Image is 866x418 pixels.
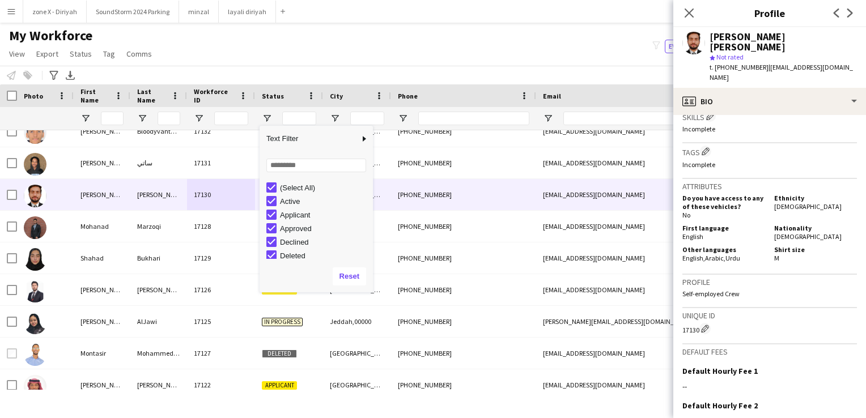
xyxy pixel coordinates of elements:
[24,248,46,271] img: Shahad Bukhari
[280,197,370,206] div: Active
[536,369,763,400] div: [EMAIL_ADDRESS][DOMAIN_NAME]
[774,232,842,241] span: [DEMOGRAPHIC_DATA]
[280,251,370,260] div: Deleted
[87,1,179,23] button: SoundStorm 2024 Parking
[682,381,857,391] div: --
[391,179,536,210] div: [PHONE_NUMBER]
[262,318,303,326] span: In progress
[23,1,87,23] button: zone X - Diriyah
[682,400,758,411] h3: Default Hourly Fee 2
[673,6,866,20] h3: Profile
[323,338,391,369] div: [GEOGRAPHIC_DATA]
[536,147,763,178] div: [EMAIL_ADDRESS][DOMAIN_NAME]
[716,53,744,61] span: Not rated
[214,112,248,125] input: Workforce ID Filter Input
[536,179,763,210] div: [EMAIL_ADDRESS][DOMAIN_NAME]
[187,242,255,274] div: 17129
[194,113,204,123] button: Open Filter Menu
[65,46,96,61] a: Status
[187,147,255,178] div: 17131
[682,194,765,211] h5: Do you have access to any of these vehicles?
[673,88,866,115] div: Bio
[74,179,130,210] div: [PERSON_NAME]
[36,49,58,59] span: Export
[665,40,721,53] button: Everyone6,179
[682,160,857,169] p: Incomplete
[130,147,187,178] div: ساتي
[563,112,756,125] input: Email Filter Input
[24,280,46,302] img: Abdullah Muhammed
[122,46,156,61] a: Comms
[536,274,763,305] div: [EMAIL_ADDRESS][DOMAIN_NAME]
[74,147,130,178] div: [PERSON_NAME]
[260,126,373,292] div: Column Filter
[262,381,297,390] span: Applicant
[682,323,857,334] div: 17130
[47,69,61,82] app-action-btn: Advanced filters
[32,46,63,61] a: Export
[391,274,536,305] div: [PHONE_NUMBER]
[774,254,779,262] span: M
[130,369,187,400] div: [PERSON_NAME]
[682,245,765,254] h5: Other languages
[5,46,29,61] a: View
[74,242,130,274] div: Shahad
[774,202,842,211] span: [DEMOGRAPHIC_DATA]
[266,159,366,172] input: Search filter values
[187,369,255,400] div: 17122
[536,242,763,274] div: [EMAIL_ADDRESS][DOMAIN_NAME]
[194,87,235,104] span: Workforce ID
[260,181,373,330] div: Filter List
[103,49,115,59] span: Tag
[536,306,763,337] div: [PERSON_NAME][EMAIL_ADDRESS][DOMAIN_NAME]
[24,92,43,100] span: Photo
[391,116,536,147] div: [PHONE_NUMBER]
[179,1,219,23] button: minzal
[682,211,690,219] span: No
[682,125,857,133] p: Incomplete
[682,289,857,298] p: Self-employed Crew
[536,211,763,242] div: [EMAIL_ADDRESS][DOMAIN_NAME]
[710,63,853,82] span: | [EMAIL_ADDRESS][DOMAIN_NAME]
[682,146,857,157] h3: Tags
[330,113,340,123] button: Open Filter Menu
[130,338,187,369] div: Mohammedzain
[543,92,561,100] span: Email
[24,185,46,207] img: MOHAMMAD AQIB KHAN
[682,232,703,241] span: English
[682,310,857,321] h3: Unique ID
[101,112,124,125] input: First Name Filter Input
[187,116,255,147] div: 17132
[398,92,418,100] span: Phone
[24,121,46,144] img: Alamin Omar Bloodyvanthem
[323,369,391,400] div: [GEOGRAPHIC_DATA]
[24,153,46,176] img: محمد ساتي
[130,242,187,274] div: Bukhari
[774,224,857,232] h5: Nationality
[24,216,46,239] img: Mohanad Marzoqi
[137,113,147,123] button: Open Filter Menu
[74,338,130,369] div: Montasir
[219,1,276,23] button: layali diriyah
[682,254,705,262] span: English ,
[682,110,857,122] h3: Skills
[80,113,91,123] button: Open Filter Menu
[9,49,25,59] span: View
[391,147,536,178] div: [PHONE_NUMBER]
[130,211,187,242] div: Marzoqi
[350,112,384,125] input: City Filter Input
[63,69,77,82] app-action-btn: Export XLSX
[536,338,763,369] div: [EMAIL_ADDRESS][DOMAIN_NAME]
[130,274,187,305] div: [PERSON_NAME]
[536,116,763,147] div: [EMAIL_ADDRESS][DOMAIN_NAME]
[774,245,857,254] h5: Shirt size
[418,112,529,125] input: Phone Filter Input
[80,87,110,104] span: First Name
[682,347,857,357] h3: Default fees
[74,116,130,147] div: [PERSON_NAME]
[24,375,46,398] img: Ibrahim Mohamed
[391,369,536,400] div: [PHONE_NUMBER]
[710,63,769,71] span: t. [PHONE_NUMBER]
[391,338,536,369] div: [PHONE_NUMBER]
[330,92,343,100] span: City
